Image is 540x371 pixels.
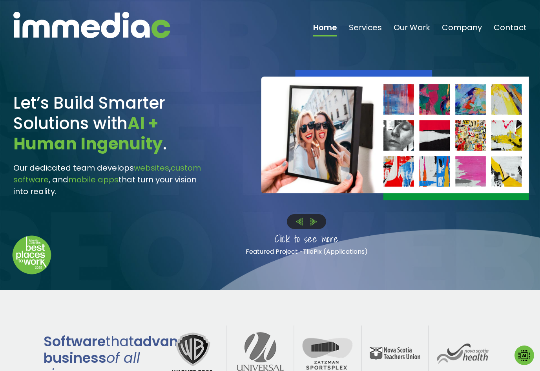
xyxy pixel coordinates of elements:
[394,24,430,36] a: Our Work
[13,12,170,38] img: immediac
[13,93,209,154] h1: Let’s Build Smarter Solutions with .
[313,24,337,36] a: Home
[294,336,361,371] img: sportsplexLogo.png
[13,162,209,197] h3: Our dedicated team develops , , and that turn your vision into reality.
[12,235,51,275] img: Down
[225,231,388,247] p: Click to see more
[68,174,119,185] span: mobile apps
[134,162,169,173] span: websites
[106,332,134,351] span: that
[349,24,382,36] a: Services
[225,247,388,257] p: Featured Project -
[429,344,496,363] img: nsHealthLogo.png
[442,24,482,36] a: Company
[310,218,317,226] img: Right%20Arrow.png
[13,112,163,155] span: AI + Human Ingenuity
[303,247,368,256] a: TilePix (Applications)
[296,218,303,226] img: Left%20Arrow.png
[362,347,429,360] img: nstuLogo.png
[494,24,527,36] a: Contact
